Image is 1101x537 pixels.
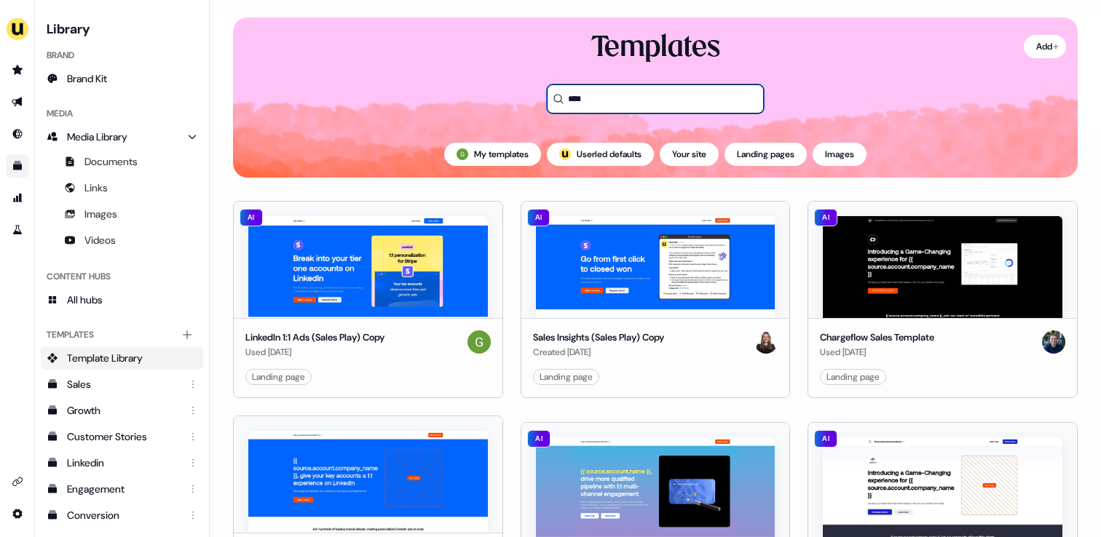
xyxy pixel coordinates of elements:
[41,17,203,38] h3: Library
[41,265,203,288] div: Content Hubs
[67,403,180,418] div: Growth
[41,228,203,252] a: Videos
[84,233,116,247] span: Videos
[559,148,571,160] img: userled logo
[252,370,305,384] div: Landing page
[814,430,837,447] div: AI
[67,508,180,522] div: Conversion
[67,130,127,144] span: Media Library
[457,148,468,160] img: Georgia
[41,425,203,448] a: Customer Stories
[41,202,203,226] a: Images
[540,370,593,384] div: Landing page
[240,209,263,226] div: AI
[444,143,541,166] button: My templates
[1042,330,1065,354] img: James
[41,176,203,199] a: Links
[84,207,117,221] span: Images
[41,504,203,527] a: Conversion
[41,323,203,346] div: Templates
[527,430,550,447] div: AI
[6,502,29,525] a: Go to integrations
[6,186,29,210] a: Go to attribution
[248,216,488,318] img: LinkedIn 1:1 Ads (Sales Play) Copy
[823,216,1062,318] img: Chargeflow Sales Template
[820,330,934,345] div: Chargeflow Sales Template
[67,482,180,496] div: Engagement
[41,102,203,125] div: Media
[533,330,664,345] div: Sales Insights (Sales Play) Copy
[808,201,1078,398] button: Chargeflow Sales TemplateAIChargeflow Sales TemplateUsed [DATE]JamesLanding page
[41,288,203,311] a: All hubs
[67,351,143,365] span: Template Library
[6,154,29,178] a: Go to templates
[6,470,29,493] a: Go to integrations
[754,330,778,354] img: Geneviève
[826,370,880,384] div: Landing page
[67,293,103,307] span: All hubs
[467,330,491,354] img: Georgia
[41,150,203,173] a: Documents
[41,346,203,370] a: Template Library
[6,218,29,242] a: Go to experiments
[233,201,503,398] button: LinkedIn 1:1 Ads (Sales Play) CopyAILinkedIn 1:1 Ads (Sales Play) CopyUsed [DATE]GeorgiaLanding page
[6,90,29,114] a: Go to outbound experience
[814,209,837,226] div: AI
[67,456,180,470] div: Linkedin
[41,477,203,501] a: Engagement
[725,143,807,166] button: Landing pages
[591,29,720,67] div: Templates
[67,71,107,86] span: Brand Kit
[547,143,654,166] button: userled logo;Userled defaults
[41,373,203,396] a: Sales
[533,345,664,359] div: Created [DATE]
[813,143,867,166] button: Images
[67,429,180,444] div: Customer Stories
[84,154,138,169] span: Documents
[660,143,719,166] button: Your site
[41,67,203,90] a: Brand Kit
[1024,35,1066,58] button: Add
[6,58,29,81] a: Go to prospects
[6,122,29,146] a: Go to Inbound
[521,201,791,398] button: Sales Insights (Sales Play) CopyAISales Insights (Sales Play) CopyCreated [DATE]GenevièveLanding ...
[245,345,384,359] div: Used [DATE]
[41,44,203,67] div: Brand
[84,180,108,195] span: Links
[245,330,384,345] div: LinkedIn 1:1 Ads (Sales Play) Copy
[536,216,776,318] img: Sales Insights (Sales Play) Copy
[41,399,203,422] a: Growth
[559,148,571,160] div: ;
[820,345,934,359] div: Used [DATE]
[67,377,180,391] div: Sales
[527,209,550,226] div: AI
[41,125,203,148] a: Media Library
[248,431,488,533] img: LinkedIn 1:1 Ads Sales Template (APPROVED, Old version)
[41,451,203,474] a: Linkedin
